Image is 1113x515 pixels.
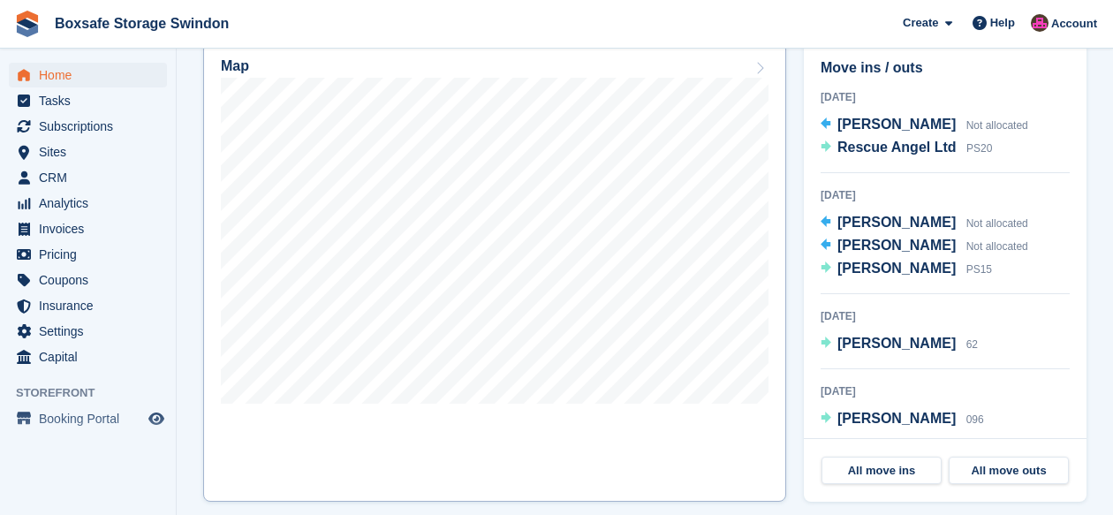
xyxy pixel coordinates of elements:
[821,457,942,485] a: All move ins
[9,114,167,139] a: menu
[39,63,145,87] span: Home
[966,338,978,351] span: 62
[9,293,167,318] a: menu
[39,216,145,241] span: Invoices
[837,238,956,253] span: [PERSON_NAME]
[966,119,1028,132] span: Not allocated
[48,9,236,38] a: Boxsafe Storage Swindon
[9,88,167,113] a: menu
[821,308,1070,324] div: [DATE]
[221,58,249,74] h2: Map
[821,187,1070,203] div: [DATE]
[966,263,992,276] span: PS15
[966,142,992,155] span: PS20
[9,319,167,344] a: menu
[821,333,978,356] a: [PERSON_NAME] 62
[39,114,145,139] span: Subscriptions
[9,165,167,190] a: menu
[837,117,956,132] span: [PERSON_NAME]
[821,114,1028,137] a: [PERSON_NAME] Not allocated
[9,268,167,292] a: menu
[39,406,145,431] span: Booking Portal
[39,191,145,216] span: Analytics
[39,293,145,318] span: Insurance
[837,411,956,426] span: [PERSON_NAME]
[949,457,1069,485] a: All move outs
[1031,14,1049,32] img: Philip Matthews
[966,413,984,426] span: 096
[837,140,957,155] span: Rescue Angel Ltd
[821,89,1070,105] div: [DATE]
[837,336,956,351] span: [PERSON_NAME]
[9,216,167,241] a: menu
[821,137,992,160] a: Rescue Angel Ltd PS20
[990,14,1015,32] span: Help
[14,11,41,37] img: stora-icon-8386f47178a22dfd0bd8f6a31ec36ba5ce8667c1dd55bd0f319d3a0aa187defe.svg
[821,57,1070,79] h2: Move ins / outs
[837,261,956,276] span: [PERSON_NAME]
[821,383,1070,399] div: [DATE]
[39,88,145,113] span: Tasks
[9,63,167,87] a: menu
[9,345,167,369] a: menu
[9,191,167,216] a: menu
[9,242,167,267] a: menu
[1051,15,1097,33] span: Account
[16,384,176,402] span: Storefront
[821,235,1028,258] a: [PERSON_NAME] Not allocated
[837,215,956,230] span: [PERSON_NAME]
[39,345,145,369] span: Capital
[821,408,984,431] a: [PERSON_NAME] 096
[39,165,145,190] span: CRM
[903,14,938,32] span: Create
[966,240,1028,253] span: Not allocated
[966,217,1028,230] span: Not allocated
[39,268,145,292] span: Coupons
[821,212,1028,235] a: [PERSON_NAME] Not allocated
[203,42,786,502] a: Map
[821,258,992,281] a: [PERSON_NAME] PS15
[39,319,145,344] span: Settings
[9,406,167,431] a: menu
[39,242,145,267] span: Pricing
[146,408,167,429] a: Preview store
[9,140,167,164] a: menu
[39,140,145,164] span: Sites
